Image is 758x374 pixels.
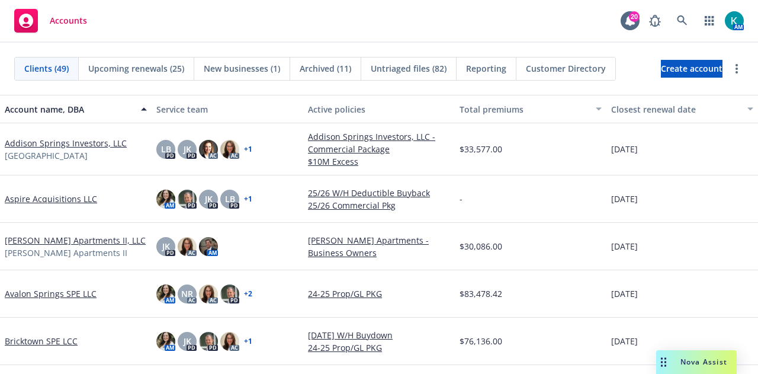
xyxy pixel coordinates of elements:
span: Archived (11) [300,62,351,75]
img: photo [199,332,218,351]
span: JK [184,335,191,347]
img: photo [178,237,197,256]
img: photo [156,285,175,303]
span: Clients (49) [24,62,69,75]
span: [DATE] [611,143,638,155]
img: photo [220,332,239,351]
span: Nova Assist [680,357,727,367]
span: [DATE] [611,287,638,300]
span: LB [225,193,235,205]
span: [PERSON_NAME] Apartments II [5,247,127,259]
span: [DATE] [611,335,638,347]
span: Accounts [50,16,87,25]
span: $83,478.42 [460,287,502,300]
div: Drag to move [656,350,671,374]
span: [DATE] [611,240,638,252]
div: Active policies [308,103,450,116]
a: 25/26 Commercial Pkg [308,199,450,212]
a: + 1 [244,146,252,153]
a: Avalon Springs SPE LLC [5,287,97,300]
img: photo [199,237,218,256]
div: Service team [156,103,298,116]
a: Bricktown SPE LCC [5,335,78,347]
a: + 1 [244,196,252,203]
button: Service team [152,95,303,123]
span: Untriaged files (82) [371,62,447,75]
span: [GEOGRAPHIC_DATA] [5,149,88,162]
a: 24-25 Prop/GL PKG [308,287,450,300]
span: NR [181,287,193,300]
a: Aspire Acquisitions LLC [5,193,97,205]
img: photo [220,140,239,159]
a: [DATE] W/H Buydown [308,329,450,341]
span: LB [161,143,171,155]
span: $33,577.00 [460,143,502,155]
img: photo [156,332,175,351]
span: JK [184,143,191,155]
a: 25/26 W/H Deductible Buyback [308,187,450,199]
img: photo [220,285,239,303]
button: Active policies [303,95,455,123]
img: photo [199,285,218,303]
img: photo [199,140,218,159]
span: Reporting [466,62,506,75]
button: Total premiums [455,95,606,123]
div: 20 [629,11,640,22]
a: Addison Springs Investors, LLC - Commercial Package [308,130,450,155]
span: New businesses (1) [204,62,280,75]
span: JK [205,193,213,205]
span: Create account [661,57,722,80]
a: more [730,62,744,76]
button: Nova Assist [656,350,737,374]
a: $10M Excess [308,155,450,168]
a: Search [670,9,694,33]
a: Addison Springs Investors, LLC [5,137,127,149]
button: Closest renewal date [606,95,758,123]
img: photo [156,190,175,209]
a: 24-25 Prop/GL PKG [308,341,450,354]
a: Accounts [9,4,92,37]
div: Total premiums [460,103,589,116]
a: [PERSON_NAME] Apartments - Business Owners [308,234,450,259]
a: Switch app [698,9,721,33]
span: Upcoming renewals (25) [88,62,184,75]
a: Report a Bug [643,9,667,33]
span: $30,086.00 [460,240,502,252]
a: + 2 [244,290,252,298]
span: [DATE] [611,193,638,205]
a: + 1 [244,338,252,345]
span: JK [162,240,170,252]
a: Create account [661,60,722,78]
img: photo [178,190,197,209]
span: $76,136.00 [460,335,502,347]
div: Closest renewal date [611,103,740,116]
div: Account name, DBA [5,103,134,116]
img: photo [725,11,744,30]
span: - [460,193,462,205]
a: [PERSON_NAME] Apartments II, LLC [5,234,146,247]
span: Customer Directory [526,62,606,75]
